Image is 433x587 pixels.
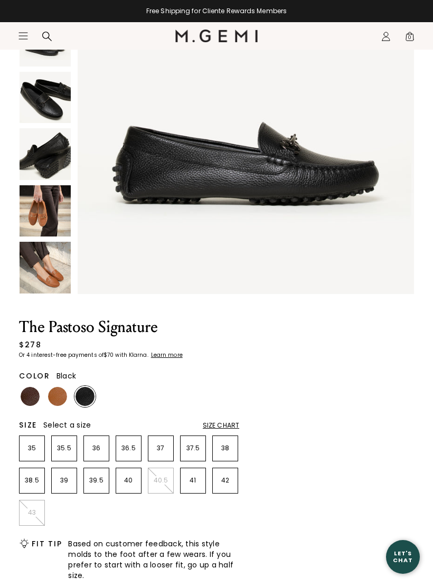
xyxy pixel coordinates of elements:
klarna-placement-style-body: Or 4 interest-free payments of [19,351,103,359]
p: 38 [213,444,238,452]
span: 0 [404,33,415,44]
img: The Pastoso Signature [20,128,71,179]
p: 40 [116,476,141,485]
h1: The Pastoso Signature [19,319,239,335]
span: Black [57,371,76,381]
button: Open site menu [18,31,29,41]
p: 36.5 [116,444,141,452]
img: Tan [48,387,67,406]
img: The Pastoso Signature [20,185,71,236]
p: 35.5 [52,444,77,452]
h2: Fit Tip [32,539,62,548]
klarna-placement-style-amount: $70 [103,351,114,359]
p: 42 [213,476,238,485]
p: 39.5 [84,476,109,485]
p: 43 [20,508,44,517]
p: 37.5 [181,444,205,452]
klarna-placement-style-cta: Learn more [151,351,183,359]
klarna-placement-style-body: with Klarna [115,351,149,359]
img: Chocolate [21,387,40,406]
img: M.Gemi [175,30,258,42]
p: 35 [20,444,44,452]
p: 40.5 [148,476,173,485]
img: The Pastoso Signature [20,242,71,293]
p: 41 [181,476,205,485]
p: 36 [84,444,109,452]
div: $278 [19,339,41,350]
p: 39 [52,476,77,485]
p: 38.5 [20,476,44,485]
span: Select a size [43,420,91,430]
h2: Size [19,421,37,429]
h2: Color [19,372,50,380]
img: Black [76,387,95,406]
p: 37 [148,444,173,452]
span: Based on customer feedback, this style molds to the foot after a few wears. If you prefer to star... [68,538,239,581]
a: Learn more [150,352,183,358]
div: Let's Chat [386,550,420,563]
div: Size Chart [203,421,239,430]
img: The Pastoso Signature [20,72,71,123]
